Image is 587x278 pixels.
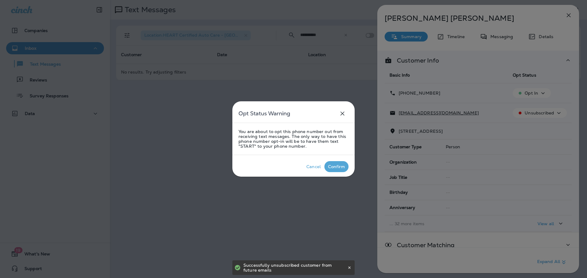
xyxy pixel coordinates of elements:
p: You are about to opt this phone number out from receiving text messages. The only way to have thi... [238,129,349,149]
div: Cancel [306,164,321,169]
button: Cancel [303,161,324,172]
h5: Opt Status Warning [238,109,290,118]
div: Confirm [328,164,345,169]
button: close [336,107,349,120]
div: Successfully unsubscribed customer from future emails [243,260,346,275]
button: Confirm [324,161,349,172]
